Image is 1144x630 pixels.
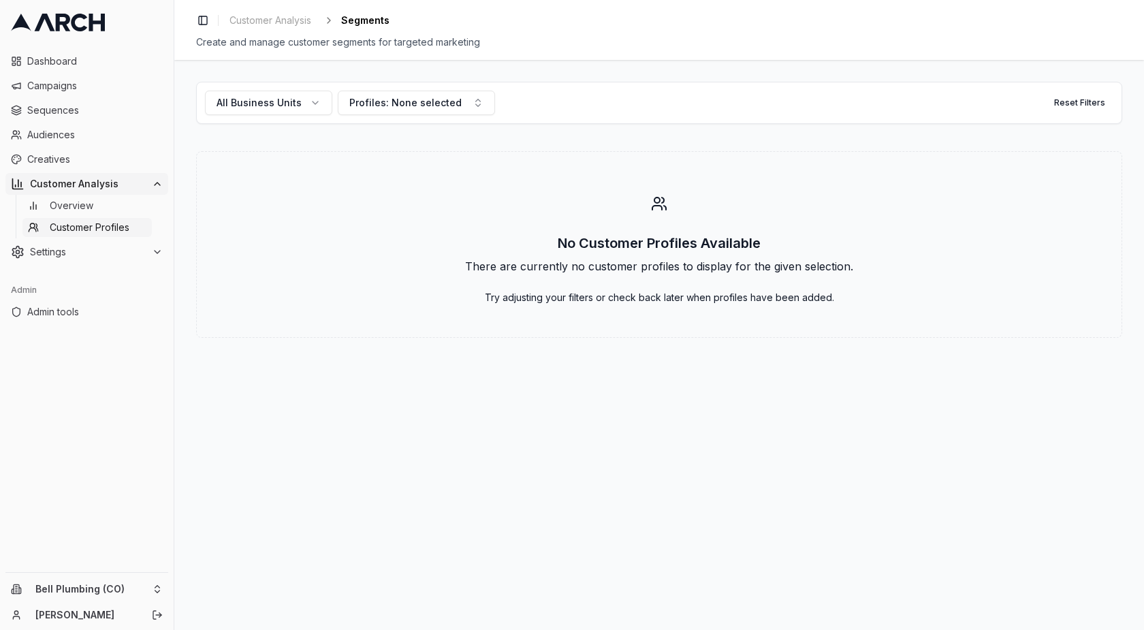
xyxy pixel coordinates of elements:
[1046,92,1113,114] button: Reset Filters
[465,258,853,274] p: There are currently no customer profiles to display for the given selection.
[224,11,390,30] nav: breadcrumb
[35,583,146,595] span: Bell Plumbing (CO)
[22,196,152,215] a: Overview
[22,218,152,237] a: Customer Profiles
[205,91,332,115] button: All Business Units
[5,148,168,170] a: Creatives
[27,153,163,166] span: Creatives
[224,11,317,30] a: Customer Analysis
[5,99,168,121] a: Sequences
[5,301,168,323] a: Admin tools
[30,245,146,259] span: Settings
[35,608,137,622] a: [PERSON_NAME]
[5,578,168,600] button: Bell Plumbing (CO)
[5,173,168,195] button: Customer Analysis
[27,305,163,319] span: Admin tools
[5,279,168,301] div: Admin
[30,177,146,191] span: Customer Analysis
[558,234,761,253] h3: No Customer Profiles Available
[27,79,163,93] span: Campaigns
[27,128,163,142] span: Audiences
[341,14,390,27] span: Segments
[27,54,163,68] span: Dashboard
[5,241,168,263] button: Settings
[229,14,311,27] span: Customer Analysis
[50,199,93,212] span: Overview
[196,35,1122,49] div: Create and manage customer segments for targeted marketing
[485,291,834,304] p: Try adjusting your filters or check back later when profiles have been added.
[5,124,168,146] a: Audiences
[27,104,163,117] span: Sequences
[349,96,462,110] div: Profiles: None selected
[217,96,302,110] span: All Business Units
[50,221,129,234] span: Customer Profiles
[5,75,168,97] a: Campaigns
[148,605,167,625] button: Log out
[5,50,168,72] a: Dashboard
